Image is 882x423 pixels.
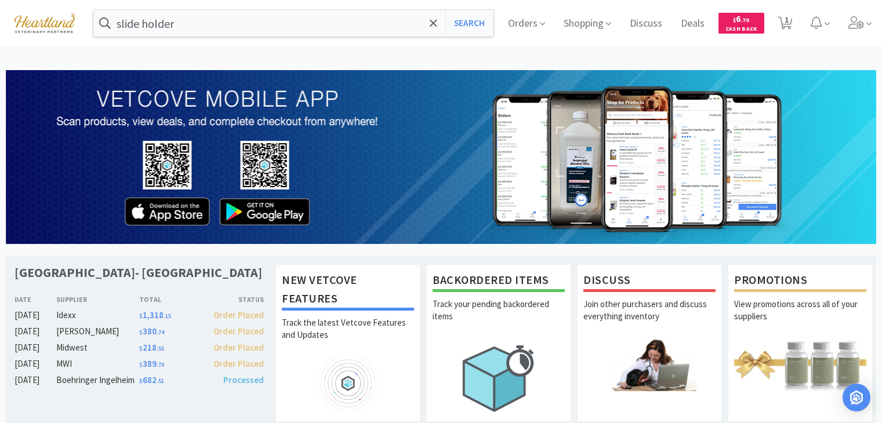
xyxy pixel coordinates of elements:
a: Discuss [625,19,667,29]
span: $ [733,16,736,24]
div: Midwest [56,341,139,355]
span: Cash Back [725,26,757,34]
span: 1,318 [139,309,171,320]
span: $ [139,377,143,385]
span: Order Placed [213,309,264,320]
div: Boehringer Ingelheim [56,373,139,387]
div: [DATE] [14,373,56,387]
span: $ [139,345,143,352]
div: [DATE] [14,324,56,338]
div: Status [201,294,264,305]
img: hero_feature_roadmap.png [282,357,414,410]
a: Backordered ItemsTrack your pending backordered items [426,264,571,422]
h1: Discuss [583,271,716,292]
img: hero_discuss.png [583,338,716,391]
span: 389 [139,358,164,369]
button: Search [445,10,493,37]
span: . 70 [741,16,749,24]
img: cad7bdf275c640399d9c6e0c56f98fd2_10.png [6,7,84,39]
span: Order Placed [213,358,264,369]
span: 6 [733,13,749,24]
a: [DATE]Midwest$218.55Order Placed [14,341,264,355]
h1: [GEOGRAPHIC_DATA]- [GEOGRAPHIC_DATA] [14,264,262,281]
a: New Vetcove FeaturesTrack the latest Vetcove Features and Updates [275,264,420,422]
p: Track your pending backordered items [433,298,565,338]
h1: Promotions [734,271,866,292]
img: hero_backorders.png [433,338,565,418]
span: 218 [139,342,164,353]
span: . 51 [157,377,164,385]
p: View promotions across all of your suppliers [734,298,866,338]
span: 682 [139,374,164,385]
span: Order Placed [213,326,264,337]
a: [DATE]Idexx$1,318.15Order Placed [14,308,264,322]
div: Date [14,294,56,305]
p: Track the latest Vetcove Features and Updates [282,316,414,357]
span: $ [139,312,143,320]
div: Idexx [56,308,139,322]
span: Order Placed [213,342,264,353]
img: 169a39d576124ab08f10dc54d32f3ffd_4.png [6,70,876,244]
h1: Backordered Items [433,271,565,292]
a: 1 [774,20,797,30]
h1: New Vetcove Features [282,271,414,311]
span: . 70 [157,361,164,369]
span: . 74 [157,329,164,336]
a: $6.70Cash Back [718,8,764,39]
div: Supplier [56,294,139,305]
input: Search by item, sku, manufacturer, ingredient, size... [93,10,493,37]
p: Join other purchasers and discuss everything inventory [583,298,716,338]
a: PromotionsView promotions across all of your suppliers [728,264,873,422]
div: [DATE] [14,357,56,371]
span: $ [139,329,143,336]
span: 380 [139,326,164,337]
a: [DATE][PERSON_NAME]$380.74Order Placed [14,324,264,338]
div: Total [139,294,202,305]
a: DiscussJoin other purchasers and discuss everything inventory [577,264,722,422]
div: [DATE] [14,308,56,322]
div: Open Intercom Messenger [843,384,870,411]
span: . 15 [164,312,171,320]
a: [DATE]MWI$389.70Order Placed [14,357,264,371]
a: [DATE]Boehringer Ingelheim$682.51Processed [14,373,264,387]
a: Deals [676,19,709,29]
img: hero_promotions.png [734,338,866,391]
span: . 55 [157,345,164,352]
div: [DATE] [14,341,56,355]
div: MWI [56,357,139,371]
span: Processed [223,374,264,385]
div: [PERSON_NAME] [56,324,139,338]
span: $ [139,361,143,369]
